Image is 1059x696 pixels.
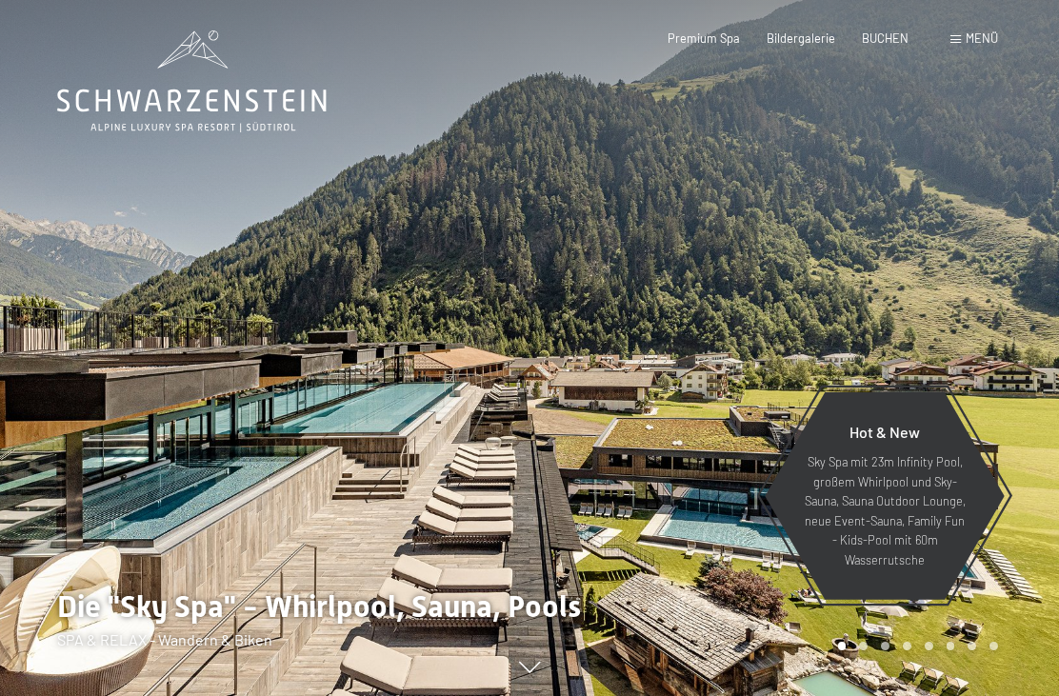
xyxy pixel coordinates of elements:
[947,642,955,650] div: Carousel Page 6
[925,642,933,650] div: Carousel Page 5
[968,642,976,650] div: Carousel Page 7
[881,642,889,650] div: Carousel Page 3
[767,30,835,46] a: Bildergalerie
[859,642,868,650] div: Carousel Page 2
[966,30,998,46] span: Menü
[903,642,911,650] div: Carousel Page 4
[989,642,998,650] div: Carousel Page 8
[838,642,847,650] div: Carousel Page 1 (Current Slide)
[764,391,1006,601] a: Hot & New Sky Spa mit 23m Infinity Pool, großem Whirlpool und Sky-Sauna, Sauna Outdoor Lounge, ne...
[849,423,920,441] span: Hot & New
[862,30,909,46] a: BUCHEN
[831,642,998,650] div: Carousel Pagination
[668,30,740,46] a: Premium Spa
[802,452,968,569] p: Sky Spa mit 23m Infinity Pool, großem Whirlpool und Sky-Sauna, Sauna Outdoor Lounge, neue Event-S...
